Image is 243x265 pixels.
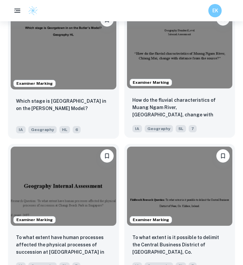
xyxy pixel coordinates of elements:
p: To what extent have human processes affected the physical processes of succession at Changi Beach... [16,234,111,256]
span: IA [132,125,142,132]
a: Examiner MarkingBookmarkWhich stage is Georgetown in on the Butler’s Model?IAGeographyHL6 [8,8,119,139]
span: Examiner Marking [14,80,55,86]
span: Examiner Marking [130,217,172,223]
img: Geography IA example thumbnail: Which stage is Georgetown in on the Butl [11,11,116,89]
img: Geography IA example thumbnail: To what extent is it possible to delimit [127,147,233,225]
span: Geography [28,126,57,133]
button: Bookmark [216,149,230,163]
span: SL [176,125,186,132]
span: Examiner Marking [14,217,55,223]
h6: EK [211,7,219,14]
a: Examiner MarkingBookmarkHow do the fluvial characteristics of Muang Ngam River, Chiang Mai, chang... [124,8,235,139]
span: 7 [189,125,197,132]
img: Clastify logo [28,6,38,16]
span: Examiner Marking [130,79,172,85]
span: 6 [73,126,81,133]
span: Geography [145,125,173,132]
p: How do the fluvial characteristics of Muang Ngam River, Chiang Mai, change with distance from the... [132,96,227,119]
a: Clastify logo [24,6,38,16]
p: To what extent is it possible to delimit the Central Business District of Naas, Co. Kildare, Irel... [132,234,227,256]
img: Geography IA example thumbnail: To what extent have human processes affe [11,147,116,225]
button: EK [208,4,222,17]
span: IA [16,126,26,133]
p: Which stage is Georgetown in on the Butler’s Model? [16,97,111,112]
span: HL [59,126,70,133]
img: Geography IA example thumbnail: How do the fluvial characteristics of Mu [127,10,233,88]
button: Bookmark [100,149,114,163]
